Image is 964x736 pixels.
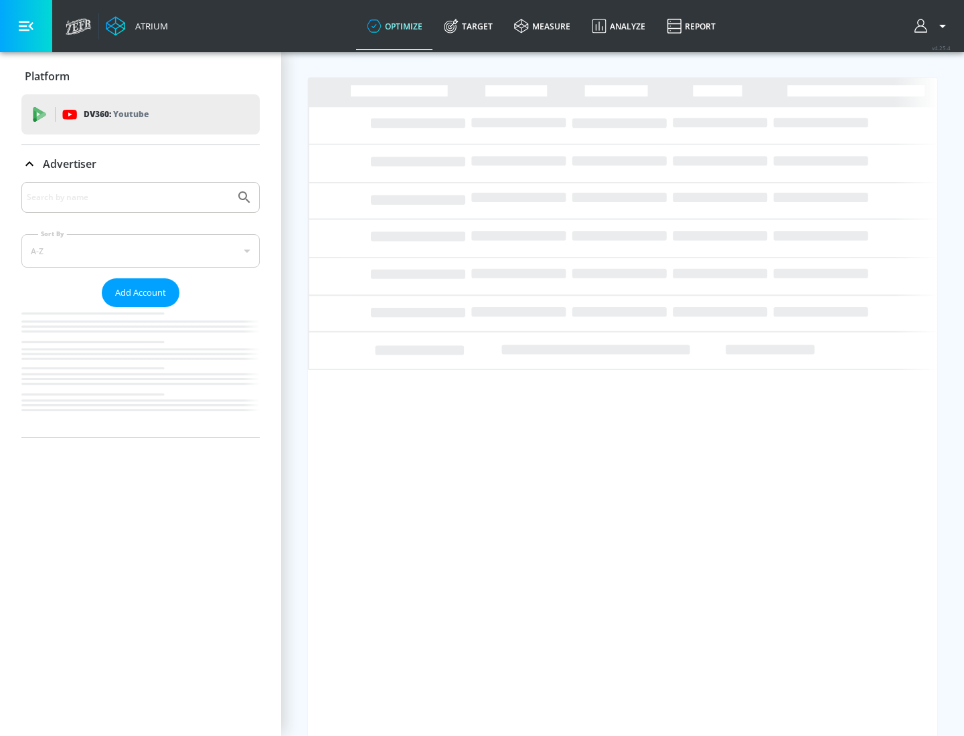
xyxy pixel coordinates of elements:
[43,157,96,171] p: Advertiser
[84,107,149,122] p: DV360:
[21,94,260,134] div: DV360: Youtube
[21,307,260,437] nav: list of Advertiser
[503,2,581,50] a: measure
[113,107,149,121] p: Youtube
[27,189,230,206] input: Search by name
[115,285,166,300] span: Add Account
[25,69,70,84] p: Platform
[932,44,951,52] span: v 4.25.4
[433,2,503,50] a: Target
[106,16,168,36] a: Atrium
[656,2,726,50] a: Report
[21,234,260,268] div: A-Z
[130,20,168,32] div: Atrium
[102,278,179,307] button: Add Account
[21,182,260,437] div: Advertiser
[356,2,433,50] a: optimize
[21,145,260,183] div: Advertiser
[21,58,260,95] div: Platform
[38,229,67,238] label: Sort By
[581,2,656,50] a: Analyze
